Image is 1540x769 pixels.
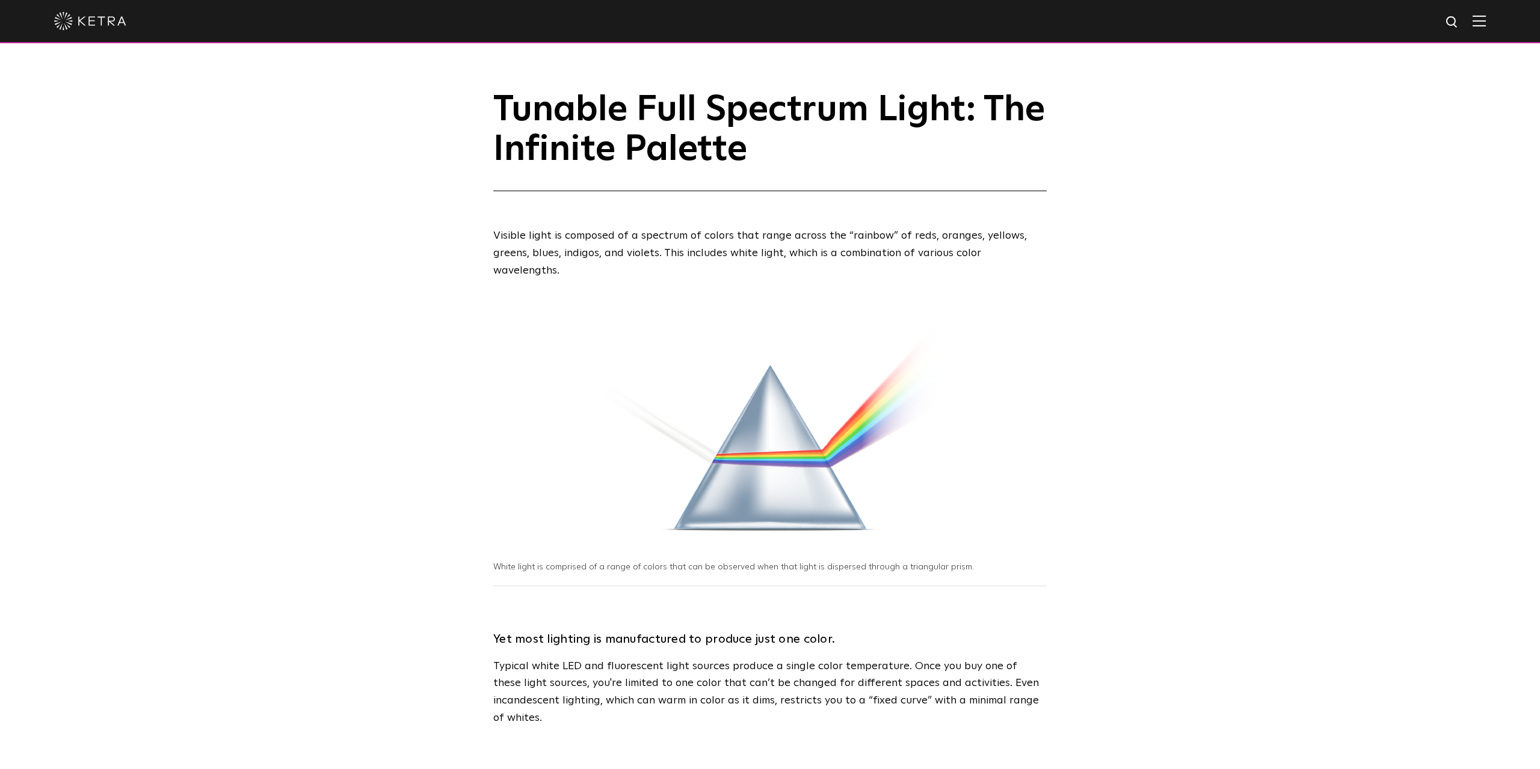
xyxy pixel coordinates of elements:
[493,628,1047,650] h3: Yet most lighting is manufactured to produce just one color.
[493,90,1047,191] h1: Tunable Full Spectrum Light: The Infinite Palette
[1445,15,1460,30] img: search icon
[1473,15,1486,26] img: Hamburger%20Nav.svg
[493,658,1047,727] p: Typical white LED and fluorescent light sources produce a single color temperature. Once you buy ...
[493,303,1047,550] img: White light on a prism, producing a range of colors
[54,12,126,30] img: ketra-logo-2019-white
[493,227,1047,279] p: Visible light is composed of a spectrum of colors that range across the “rainbow” of reds, orange...
[493,562,981,574] p: White light is comprised of a range of colors that can be observed when that light is dispersed t...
